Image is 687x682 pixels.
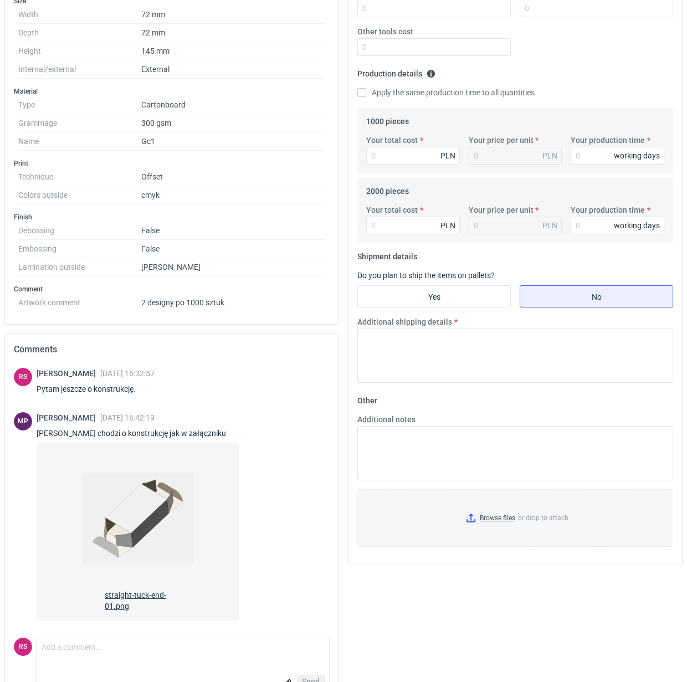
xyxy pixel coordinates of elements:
h3: Print [14,159,330,168]
dd: [PERSON_NAME] [141,258,325,276]
legend: 1000 pieces [366,112,409,126]
label: Yes [357,285,511,307]
h3: Finish [14,213,330,222]
input: 0 [357,38,511,56]
input: 0 [366,217,460,234]
label: Other tools cost [357,26,413,37]
span: [DATE] 16:42:19 [100,413,155,422]
figcaption: MP [14,412,32,430]
div: working days [614,150,660,161]
label: Additional shipping details [357,316,452,327]
label: Your production time [571,204,645,216]
input: 0 [571,147,664,165]
label: Do you plan to ship the items on pallets? [357,271,495,280]
legend: 2000 pieces [366,182,409,196]
dt: Debossing [18,222,141,240]
dt: Type [18,96,141,114]
dd: 2 designy po 1000 sztuk [141,294,325,307]
div: PLN [542,150,557,161]
dd: Gc1 [141,132,325,151]
dt: Technique [18,168,141,186]
div: Rafał Stani [14,368,32,386]
label: Your price per unit [469,135,534,146]
dd: External [141,60,325,79]
dd: cmyk [141,186,325,204]
figcaption: RS [14,368,32,386]
h3: Comment [14,285,330,294]
dd: False [141,240,325,258]
div: Pytam jeszcze o konstrukcję. [37,383,155,394]
dt: Artwork comment [18,294,141,307]
label: Your production time [571,135,645,146]
div: PLN [440,220,455,231]
legend: Production details [357,65,435,78]
label: No [520,285,673,307]
dd: 145 mm [141,42,325,60]
label: Your total cost [366,204,418,216]
dd: 72 mm [141,6,325,24]
dt: Internal/external [18,60,141,79]
span: straight-tuck-end-01.png [105,585,171,612]
input: 0 [366,147,460,165]
dd: False [141,222,325,240]
div: PLN [542,220,557,231]
div: PLN [440,150,455,161]
div: Michał Palasek [14,412,32,430]
figcaption: RS [14,638,32,656]
h3: Material [14,87,330,96]
span: [PERSON_NAME] [37,413,100,422]
input: 0 [571,217,664,234]
label: Your total cost [366,135,418,146]
legend: Shipment details [357,248,417,261]
dd: 300 gsm [141,114,325,132]
dt: Lamination outside [18,258,141,276]
dd: Cartonboard [141,96,325,114]
span: [DATE] 16:32:57 [100,369,155,378]
dt: Name [18,132,141,151]
dt: Colors outside [18,186,141,204]
label: Additional notes [357,414,416,425]
dd: 72 mm [141,24,325,42]
div: [PERSON_NAME] chodzi o konstrukcję jak w załączniku [37,428,239,439]
dd: Offset [141,168,325,186]
label: or drop to attach [358,490,673,546]
a: straight-tuck-end-01.png [37,443,239,621]
img: FW3vR15Kkex8LQdqO4gG74sczLzOaQRN7hrMpPsL.png [83,452,193,585]
dt: Height [18,42,141,60]
div: Rafał Stani [14,638,32,656]
h2: Comments [14,343,330,356]
dt: Width [18,6,141,24]
dt: Grammage [18,114,141,132]
label: Apply the same production time to all quantities [357,87,535,98]
dt: Embossing [18,240,141,258]
label: Your price per unit [469,204,534,216]
div: working days [614,220,660,231]
legend: Other [357,392,377,405]
span: [PERSON_NAME] [37,369,100,378]
dt: Depth [18,24,141,42]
